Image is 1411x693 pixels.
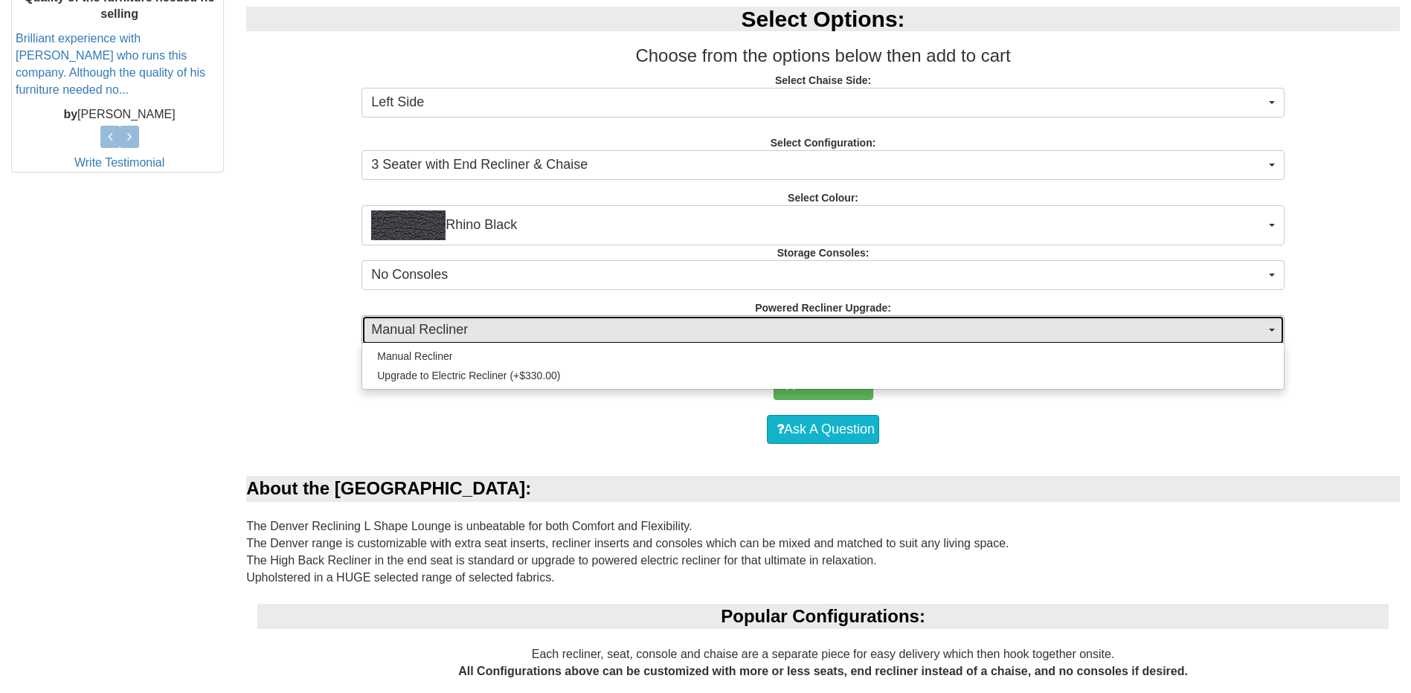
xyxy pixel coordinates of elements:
[361,205,1285,245] button: Rhino BlackRhino Black
[246,46,1400,65] h3: Choose from the options below then add to cart
[16,32,205,96] a: Brilliant experience with [PERSON_NAME] who runs this company. Although the quality of his furnit...
[371,93,1265,112] span: Left Side
[788,192,858,204] strong: Select Colour:
[246,476,1400,501] div: About the [GEOGRAPHIC_DATA]:
[767,415,879,445] a: Ask A Question
[777,247,870,259] strong: Storage Consoles:
[361,315,1285,345] button: Manual Recliner
[377,368,560,383] span: Upgrade to Electric Recliner (+$330.00)
[74,156,164,169] a: Write Testimonial
[371,155,1265,175] span: 3 Seater with End Recliner & Chaise
[361,88,1285,117] button: Left Side
[361,260,1285,290] button: No Consoles
[371,265,1265,285] span: No Consoles
[63,108,77,120] b: by
[16,106,223,123] p: [PERSON_NAME]
[742,7,905,31] b: Select Options:
[257,604,1389,629] div: Popular Configurations:
[771,137,876,149] strong: Select Configuration:
[458,665,1188,677] b: All Configurations above can be customized with more or less seats, end recliner instead of a cha...
[361,150,1285,180] button: 3 Seater with End Recliner & Chaise
[371,320,1265,340] span: Manual Recliner
[775,74,871,86] strong: Select Chaise Side:
[371,210,446,240] img: Rhino Black
[755,302,891,314] strong: Powered Recliner Upgrade:
[377,349,452,364] span: Manual Recliner
[371,210,1265,240] span: Rhino Black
